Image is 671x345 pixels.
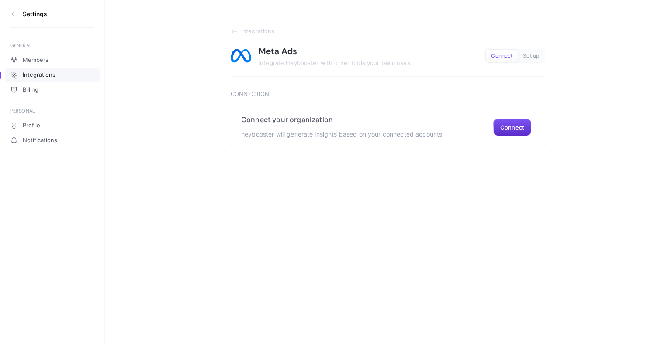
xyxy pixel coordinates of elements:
a: Members [5,53,100,67]
button: Connect [493,119,531,136]
span: Members [23,57,48,64]
div: PERSONAL [10,107,94,114]
h3: Settings [23,10,47,17]
span: Notifications [23,137,57,144]
span: Integrations [241,28,275,35]
a: Profile [5,119,100,133]
span: Set up [523,53,539,59]
span: Connect [491,53,512,59]
a: Integrations [231,28,545,35]
h1: Meta Ads [259,45,297,57]
h2: Connect your organization [241,115,444,124]
span: Integrate Heybooster with other tools your team uses. [259,59,412,66]
span: Integrations [23,72,55,79]
a: Notifications [5,133,100,147]
a: Integrations [5,68,100,82]
span: Profile [23,122,40,129]
button: Set up [518,50,544,62]
div: GENERAL [10,42,94,49]
a: Billing [5,83,100,97]
button: Connect [486,50,518,62]
span: Billing [23,86,38,93]
p: heybooster will generate insights based on your connected accounts. [241,129,444,140]
h3: Connection [231,91,545,98]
